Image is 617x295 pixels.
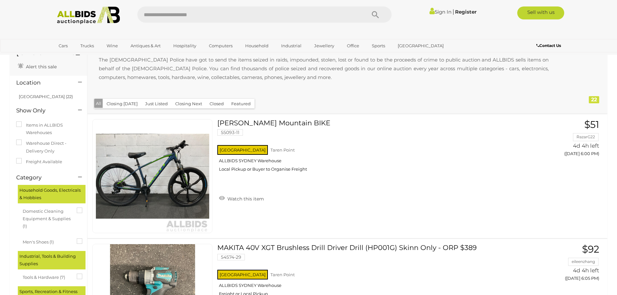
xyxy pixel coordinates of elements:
div: Industrial, Tools & Building Supplies [18,251,86,269]
button: Search [359,6,392,23]
a: [GEOGRAPHIC_DATA] [394,40,448,51]
label: Freight Available [16,158,62,165]
div: Household Goods, Electricals & Hobbies [18,185,86,203]
span: Men's Shoes (1) [23,237,71,246]
h1: Police Auctions [GEOGRAPHIC_DATA] [16,39,81,56]
span: Alert this sale [24,64,57,70]
span: $92 [582,243,599,255]
span: $51 [584,119,599,130]
a: Computers [205,40,237,51]
a: Sell with us [517,6,564,19]
img: Allbids.com.au [53,6,124,24]
button: All [94,99,103,108]
a: Wine [102,40,122,51]
span: Domestic Cleaning Equipment & Supplies (1) [23,206,71,230]
h4: Category [16,175,68,181]
p: The [DEMOGRAPHIC_DATA] Police have got to send the items seized in raids, impounded, stolen, lost... [92,49,555,88]
a: Register [455,9,476,15]
a: Office [343,40,363,51]
a: Trucks [76,40,98,51]
a: $51 RazarG22 4d 4h left ([DATE] 6:00 PM) [526,119,601,160]
a: Household [241,40,273,51]
span: Watch this item [226,196,264,202]
span: | [452,8,454,15]
a: $92 eileenzhang 4d 4h left ([DATE] 6:05 PM) [526,244,601,284]
h4: Show Only [16,108,68,114]
a: Watch this item [217,193,266,203]
a: Cars [54,40,72,51]
button: Just Listed [141,99,172,109]
img: 55093-11a.jpeg [96,119,209,233]
button: Closed [206,99,228,109]
button: Closing [DATE] [103,99,142,109]
a: Alert this sale [16,61,58,71]
h4: Location [16,80,68,86]
a: [PERSON_NAME] Mountain BIKE 55093-11 [GEOGRAPHIC_DATA] Taren Point ALLBIDS SYDNEY Warehouse Local... [222,119,516,177]
a: Hospitality [169,40,200,51]
a: Jewellery [310,40,338,51]
button: Closing Next [171,99,206,109]
a: Sports [368,40,389,51]
a: [GEOGRAPHIC_DATA] (22) [19,94,73,99]
a: Sign In [429,9,451,15]
a: Industrial [277,40,306,51]
a: Contact Us [536,42,563,49]
a: Antiques & Art [126,40,165,51]
button: Featured [227,99,255,109]
span: Tools & Hardware (7) [23,272,71,281]
label: Items in ALLBIDS Warehouses [16,121,81,137]
label: Warehouse Direct - Delivery Only [16,140,81,155]
div: 22 [589,96,599,103]
b: Contact Us [536,43,561,48]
